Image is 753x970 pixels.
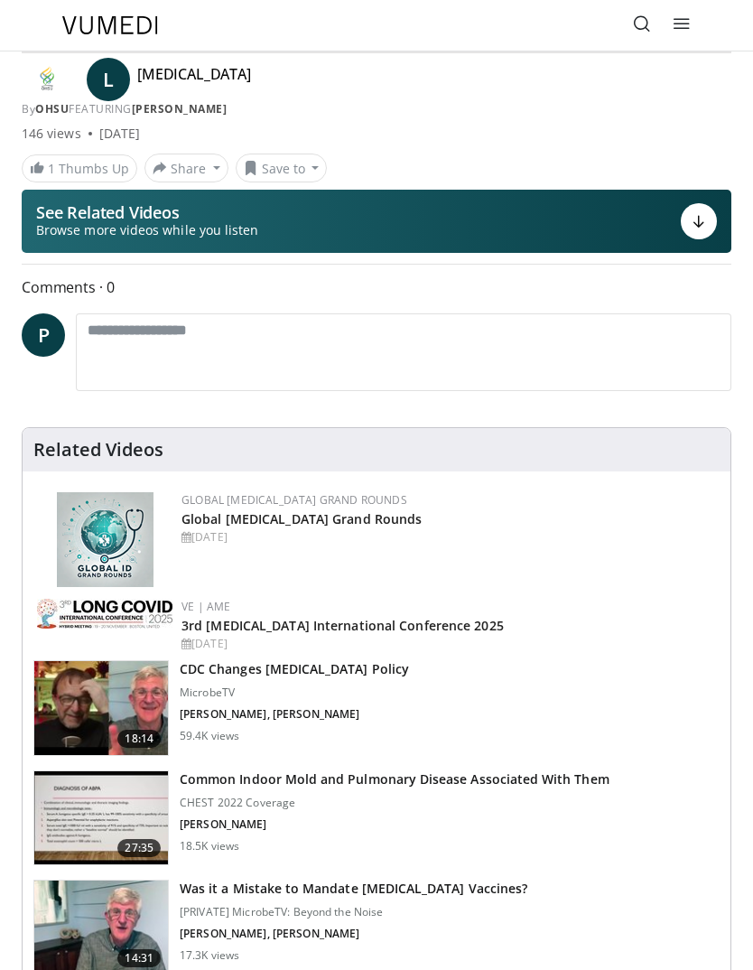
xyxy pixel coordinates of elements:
[180,905,527,919] p: [PRIVATE] MicrobeTV: Beyond the Noise
[180,948,239,963] p: 17.3K views
[22,275,731,299] span: Comments 0
[181,617,504,634] a: 3rd [MEDICAL_DATA] International Conference 2025
[37,599,172,629] img: a2792a71-925c-4fc2-b8ef-8d1b21aec2f7.png.150x105_q85_autocrop_double_scale_upscale_version-0.2.jpg
[57,492,153,587] img: e456a1d5-25c5-46f9-913a-7a343587d2a7.png.150x105_q85_autocrop_double_scale_upscale_version-0.2.png
[181,529,716,546] div: [DATE]
[22,125,81,143] span: 146 views
[132,101,228,117] a: [PERSON_NAME]
[137,65,251,94] h4: [MEDICAL_DATA]
[35,101,69,117] a: OHSU
[117,839,161,857] span: 27:35
[181,599,230,614] a: VE | AME
[117,949,161,967] span: 14:31
[87,58,130,101] a: L
[180,796,609,810] p: CHEST 2022 Coverage
[22,190,731,253] button: See Related Videos Browse more videos while you listen
[180,770,609,788] h3: Common Indoor Mold and Pulmonary Disease Associated With Them
[181,636,716,652] div: [DATE]
[22,101,731,117] div: By FEATURING
[180,686,409,700] p: MicrobeTV
[180,660,409,678] h3: CDC Changes [MEDICAL_DATA] Policy
[34,661,168,755] img: 72ac0e37-d809-477d-957a-85a66e49561a.150x105_q85_crop-smart_upscale.jpg
[22,313,65,357] a: P
[180,880,527,898] h3: Was it a Mistake to Mandate [MEDICAL_DATA] Vaccines?
[36,221,258,239] span: Browse more videos while you listen
[180,927,527,941] p: [PERSON_NAME], [PERSON_NAME]
[33,660,720,756] a: 18:14 CDC Changes [MEDICAL_DATA] Policy MicrobeTV [PERSON_NAME], [PERSON_NAME] 59.4K views
[181,492,407,508] a: Global [MEDICAL_DATA] Grand Rounds
[180,729,239,743] p: 59.4K views
[144,154,228,182] button: Share
[36,203,258,221] p: See Related Videos
[180,707,409,722] p: [PERSON_NAME], [PERSON_NAME]
[117,730,161,748] span: 18:14
[22,154,137,182] a: 1 Thumbs Up
[99,125,140,143] div: [DATE]
[48,160,55,177] span: 1
[62,16,158,34] img: VuMedi Logo
[33,439,163,461] h4: Related Videos
[22,65,72,94] img: OHSU
[236,154,328,182] button: Save to
[33,770,720,866] a: 27:35 Common Indoor Mold and Pulmonary Disease Associated With Them CHEST 2022 Coverage [PERSON_N...
[34,771,168,865] img: 7e353de0-d5d2-4f37-a0ac-0ef5f1a491ce.150x105_q85_crop-smart_upscale.jpg
[180,839,239,853] p: 18.5K views
[180,817,609,832] p: [PERSON_NAME]
[181,510,422,527] a: Global [MEDICAL_DATA] Grand Rounds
